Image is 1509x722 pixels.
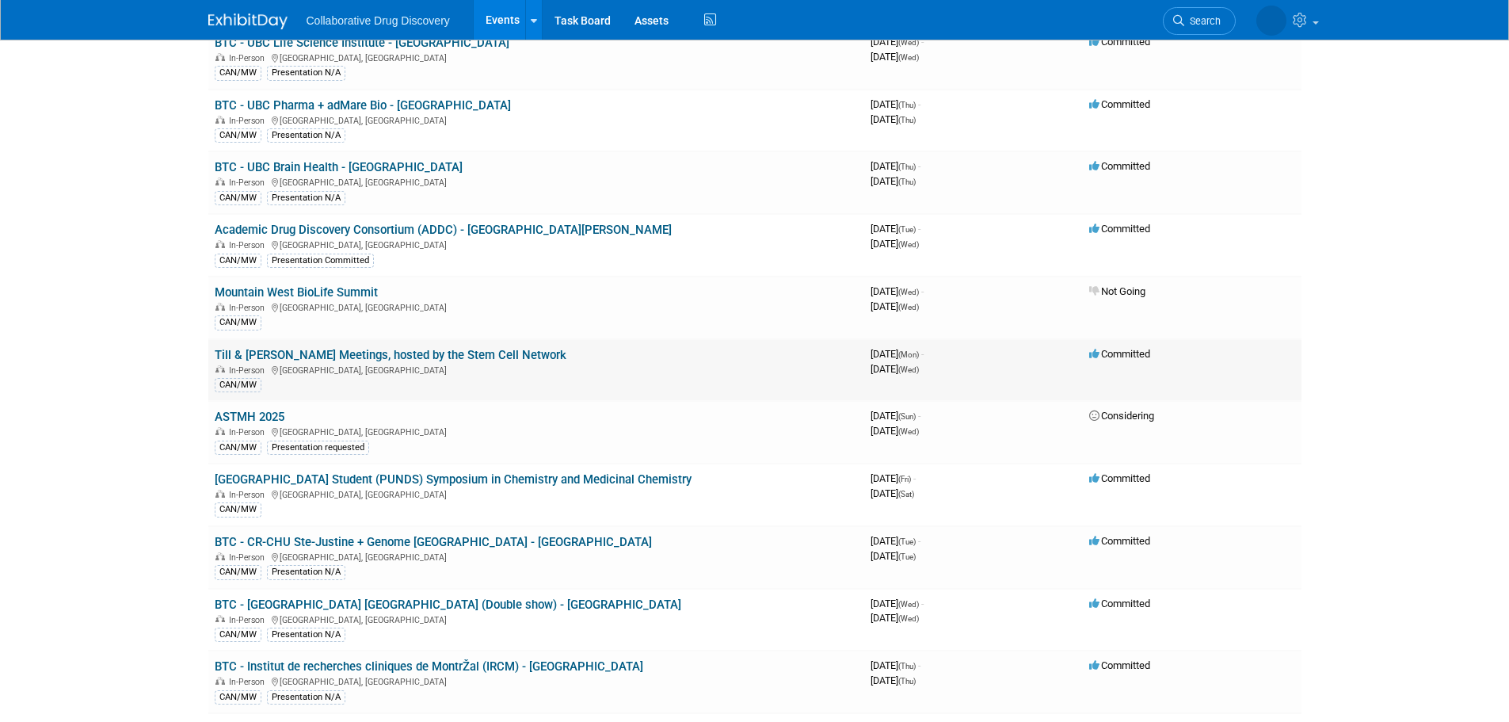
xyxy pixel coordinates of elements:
span: [DATE] [871,238,919,250]
span: Committed [1089,472,1150,484]
span: (Thu) [898,178,916,186]
div: [GEOGRAPHIC_DATA], [GEOGRAPHIC_DATA] [215,300,858,313]
span: Committed [1089,223,1150,235]
div: CAN/MW [215,254,261,268]
img: In-Person Event [215,552,225,560]
span: [DATE] [871,550,916,562]
div: [GEOGRAPHIC_DATA], [GEOGRAPHIC_DATA] [215,487,858,500]
div: Presentation Committed [267,254,374,268]
div: Presentation N/A [267,565,345,579]
div: Presentation N/A [267,128,345,143]
span: Search [1184,15,1221,27]
span: [DATE] [871,223,920,235]
img: In-Person Event [215,178,225,185]
span: (Thu) [898,677,916,686]
img: ExhibitDay [208,13,288,29]
span: (Thu) [898,162,916,171]
span: [DATE] [871,472,916,484]
div: Presentation N/A [267,66,345,80]
span: Committed [1089,36,1150,48]
div: CAN/MW [215,565,261,579]
div: [GEOGRAPHIC_DATA], [GEOGRAPHIC_DATA] [215,613,858,625]
span: (Wed) [898,288,919,296]
div: CAN/MW [215,690,261,705]
span: (Wed) [898,614,919,623]
span: [DATE] [871,674,916,686]
span: Committed [1089,659,1150,671]
span: (Sun) [898,412,916,421]
span: - [921,285,924,297]
span: (Wed) [898,303,919,311]
span: - [921,36,924,48]
span: Committed [1089,535,1150,547]
span: [DATE] [871,175,916,187]
span: Considering [1089,410,1154,422]
span: [DATE] [871,285,924,297]
span: - [918,535,920,547]
div: CAN/MW [215,378,261,392]
div: CAN/MW [215,128,261,143]
span: Collaborative Drug Discovery [307,14,450,27]
span: In-Person [229,490,269,500]
span: Committed [1089,98,1150,110]
div: [GEOGRAPHIC_DATA], [GEOGRAPHIC_DATA] [215,113,858,126]
a: BTC - CR-CHU Ste-Justine + Genome [GEOGRAPHIC_DATA] - [GEOGRAPHIC_DATA] [215,535,652,549]
span: - [918,410,920,422]
a: BTC - Institut de recherches cliniques de MontrŽal (IRCM) - [GEOGRAPHIC_DATA] [215,659,643,674]
span: [DATE] [871,51,919,63]
span: Committed [1089,598,1150,609]
a: BTC - UBC Brain Health - [GEOGRAPHIC_DATA] [215,160,463,174]
span: In-Person [229,365,269,376]
div: Presentation requested [267,441,369,455]
span: - [918,659,920,671]
span: (Tue) [898,537,916,546]
span: (Wed) [898,600,919,609]
span: [DATE] [871,487,914,499]
span: In-Person [229,303,269,313]
span: [DATE] [871,98,920,110]
span: - [918,160,920,172]
div: CAN/MW [215,315,261,330]
div: Presentation N/A [267,191,345,205]
img: In-Person Event [215,427,225,435]
span: (Tue) [898,225,916,234]
span: (Fri) [898,475,911,483]
span: (Wed) [898,365,919,374]
span: (Sat) [898,490,914,499]
a: ASTMH 2025 [215,410,284,424]
div: [GEOGRAPHIC_DATA], [GEOGRAPHIC_DATA] [215,363,858,376]
span: - [918,98,920,110]
span: In-Person [229,116,269,126]
a: BTC - UBC Pharma + adMare Bio - [GEOGRAPHIC_DATA] [215,98,511,113]
img: In-Person Event [215,677,225,685]
span: - [913,472,916,484]
span: [DATE] [871,410,920,422]
span: (Thu) [898,662,916,670]
span: - [921,598,924,609]
a: Search [1163,7,1236,35]
div: Presentation N/A [267,690,345,705]
img: In-Person Event [215,615,225,623]
a: Till & [PERSON_NAME] Meetings, hosted by the Stem Cell Network [215,348,566,362]
span: [DATE] [871,659,920,671]
div: Presentation N/A [267,628,345,642]
a: [GEOGRAPHIC_DATA] Student (PUNDS) Symposium in Chemistry and Medicinal Chemistry [215,472,692,487]
div: CAN/MW [215,441,261,455]
span: In-Person [229,677,269,687]
a: Mountain West BioLife Summit [215,285,378,300]
div: CAN/MW [215,628,261,642]
span: Committed [1089,160,1150,172]
a: Academic Drug Discovery Consortium (ADDC) - [GEOGRAPHIC_DATA][PERSON_NAME] [215,223,672,237]
span: [DATE] [871,425,919,437]
img: In-Person Event [215,116,225,124]
span: (Mon) [898,350,919,359]
span: [DATE] [871,348,924,360]
span: [DATE] [871,598,924,609]
div: [GEOGRAPHIC_DATA], [GEOGRAPHIC_DATA] [215,51,858,63]
div: CAN/MW [215,66,261,80]
span: (Thu) [898,101,916,109]
span: [DATE] [871,36,924,48]
span: [DATE] [871,363,919,375]
div: [GEOGRAPHIC_DATA], [GEOGRAPHIC_DATA] [215,425,858,437]
span: (Wed) [898,240,919,249]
